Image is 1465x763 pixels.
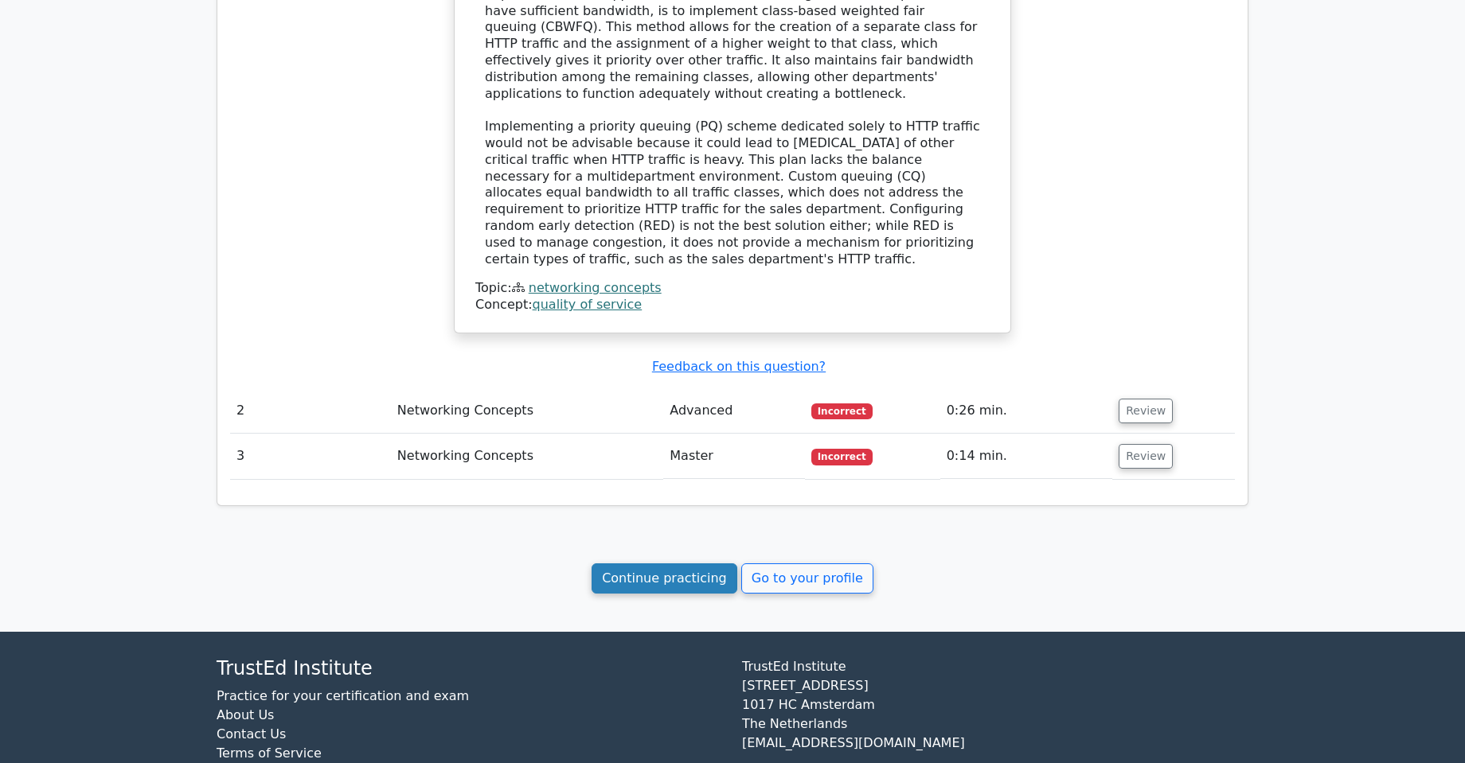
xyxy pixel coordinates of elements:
[217,657,723,680] h4: TrustEd Institute
[217,726,286,742] a: Contact Us
[533,297,643,312] a: quality of service
[475,280,990,297] div: Topic:
[391,434,663,479] td: Networking Concepts
[811,449,873,465] span: Incorrect
[217,688,469,703] a: Practice for your certification and exam
[230,434,391,479] td: 3
[1119,399,1173,423] button: Review
[741,563,873,594] a: Go to your profile
[1119,444,1173,469] button: Review
[217,707,274,722] a: About Us
[940,388,1113,434] td: 0:26 min.
[217,745,322,761] a: Terms of Service
[652,359,826,374] a: Feedback on this question?
[475,297,990,313] div: Concept:
[230,388,391,434] td: 2
[663,434,805,479] td: Master
[529,280,662,295] a: networking concepts
[663,388,805,434] td: Advanced
[811,403,873,419] span: Incorrect
[592,563,737,594] a: Continue practicing
[940,434,1113,479] td: 0:14 min.
[391,388,663,434] td: Networking Concepts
